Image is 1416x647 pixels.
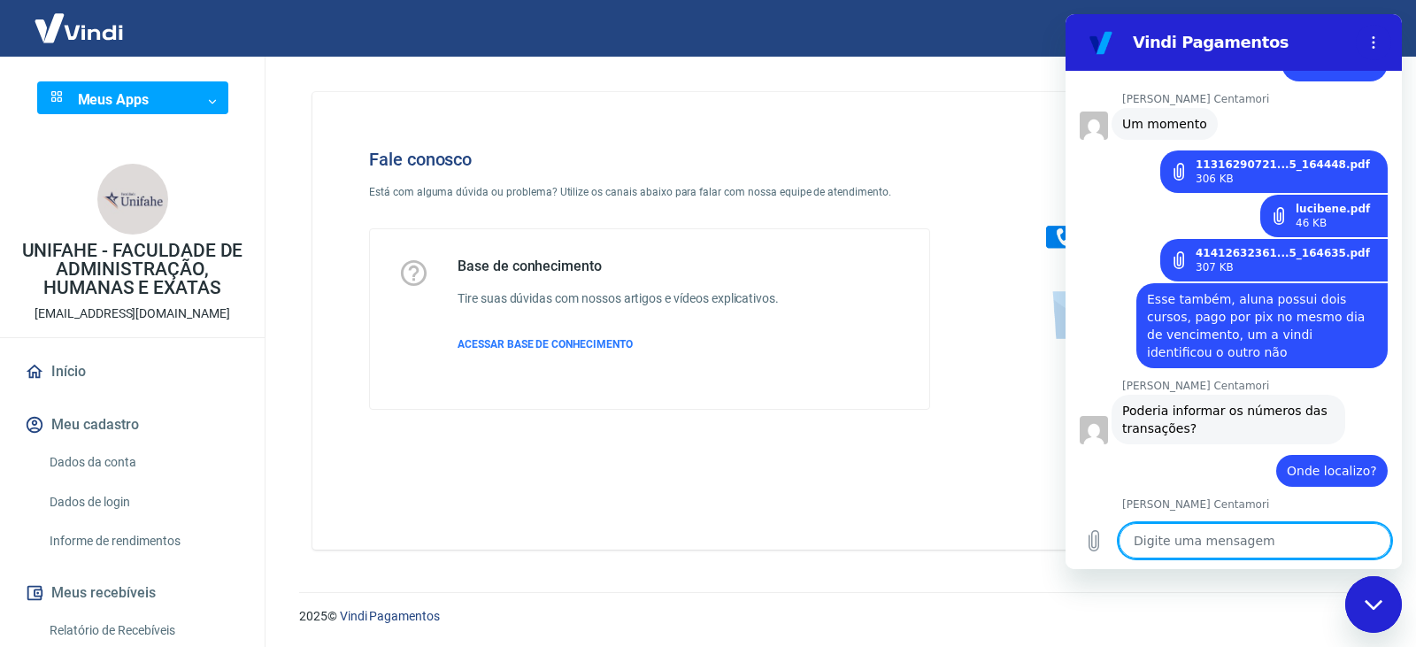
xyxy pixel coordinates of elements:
a: Dados da conta [42,444,243,481]
button: Meu cadastro [21,405,243,444]
p: [EMAIL_ADDRESS][DOMAIN_NAME] [35,304,230,323]
iframe: Janela de mensagens [1066,14,1402,569]
a: ACESSAR BASE DE CONHECIMENTO [458,336,779,352]
h6: Tire suas dúvidas com nossos artigos e vídeos explicativos. [458,289,779,308]
img: Vindi [21,1,136,55]
a: Início [21,352,243,391]
a: Informe de rendimentos [42,523,243,559]
img: 872216ed-0f5a-4aee-8e37-982c31370015.jpeg [97,164,168,235]
span: ACESSAR BASE DE CONHECIMENTO [458,338,633,350]
button: Meus recebíveis [21,574,243,612]
h4: Fale conosco [369,149,930,170]
iframe: Botão para abrir a janela de mensagens, conversa em andamento [1345,576,1402,633]
img: Fale conosco [1011,120,1280,357]
a: Vindi Pagamentos [340,609,440,623]
p: Está com alguma dúvida ou problema? Utilize os canais abaixo para falar com nossa equipe de atend... [369,184,930,200]
p: 2025 © [299,607,1374,626]
h5: Base de conhecimento [458,258,779,275]
button: Sair [1331,12,1395,45]
a: Dados de login [42,484,243,520]
p: UNIFAHE - FACULDADE DE ADMINISTRAÇÃO, HUMANAS E EXATAS [14,242,250,297]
